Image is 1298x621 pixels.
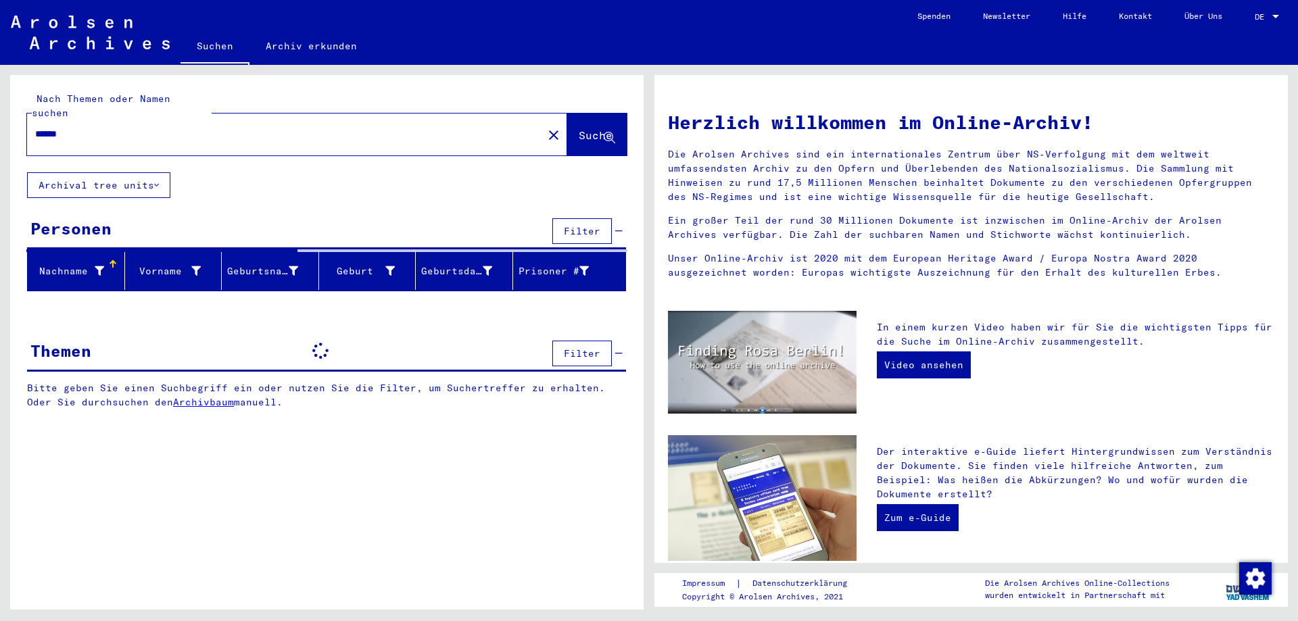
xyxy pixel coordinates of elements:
[564,347,600,359] span: Filter
[668,435,857,561] img: eguide.jpg
[27,381,627,409] p: Bitte geben Sie einen Suchbegriff ein oder nutzen Sie die Filter, um Suchertreffer zu erhalten. O...
[33,264,104,278] div: Nachname
[421,264,492,278] div: Geburtsdatum
[32,93,170,119] mat-label: Nach Themen oder Namen suchen
[1239,562,1271,594] div: Zustimmung ändern
[130,264,201,278] div: Vorname
[668,108,1274,136] h1: Herzlich willkommen im Online-Archiv!
[1255,12,1270,22] span: DE
[567,114,627,155] button: Suche
[668,311,857,414] img: video.jpg
[519,264,590,278] div: Prisoner #
[877,445,1274,501] p: Der interaktive e-Guide liefert Hintergrundwissen zum Verständnis der Dokumente. Sie finden viele...
[130,260,222,282] div: Vorname
[319,252,416,290] mat-header-cell: Geburt‏
[324,260,416,282] div: Geburt‏
[682,591,863,603] p: Copyright © Arolsen Archives, 2021
[33,260,124,282] div: Nachname
[27,172,170,198] button: Archival tree units
[985,577,1170,589] p: Die Arolsen Archives Online-Collections
[421,260,512,282] div: Geburtsdatum
[222,252,319,290] mat-header-cell: Geburtsname
[28,252,125,290] mat-header-cell: Nachname
[668,147,1274,204] p: Die Arolsen Archives sind ein internationales Zentrum über NS-Verfolgung mit dem weltweit umfasse...
[125,252,222,290] mat-header-cell: Vorname
[668,214,1274,242] p: Ein großer Teil der rund 30 Millionen Dokumente ist inzwischen im Online-Archiv der Arolsen Archi...
[513,252,626,290] mat-header-cell: Prisoner #
[181,30,249,65] a: Suchen
[1223,572,1274,606] img: yv_logo.png
[877,351,971,378] a: Video ansehen
[416,252,513,290] mat-header-cell: Geburtsdatum
[227,264,298,278] div: Geburtsname
[324,264,395,278] div: Geburt‏
[552,341,612,366] button: Filter
[249,30,373,62] a: Archiv erkunden
[579,128,612,142] span: Suche
[668,251,1274,280] p: Unser Online-Archiv ist 2020 mit dem European Heritage Award / Europa Nostra Award 2020 ausgezeic...
[564,225,600,237] span: Filter
[30,339,91,363] div: Themen
[682,576,736,591] a: Impressum
[11,16,170,49] img: Arolsen_neg.svg
[985,589,1170,601] p: wurden entwickelt in Partnerschaft mit
[173,396,234,408] a: Archivbaum
[546,127,562,143] mat-icon: close
[227,260,318,282] div: Geburtsname
[877,504,959,531] a: Zum e-Guide
[742,576,863,591] a: Datenschutzerklärung
[552,218,612,244] button: Filter
[877,320,1274,349] p: In einem kurzen Video haben wir für Sie die wichtigsten Tipps für die Suche im Online-Archiv zusa...
[30,216,112,241] div: Personen
[540,121,567,148] button: Clear
[519,260,610,282] div: Prisoner #
[682,576,863,591] div: |
[1239,562,1272,595] img: Zustimmung ändern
